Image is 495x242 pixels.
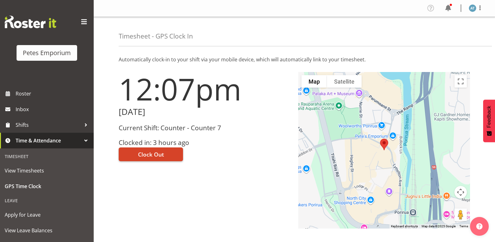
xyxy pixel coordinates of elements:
span: GPS Time Clock [5,182,89,191]
h3: Clocked in: 3 hours ago [119,139,291,146]
button: Feedback - Show survey [483,100,495,142]
div: Timesheet [2,150,92,163]
button: Map camera controls [454,186,467,198]
button: Show satellite imagery [327,75,362,88]
a: GPS Time Clock [2,178,92,194]
span: Time & Attendance [16,136,81,145]
img: help-xxl-2.png [476,223,483,229]
h1: 12:07pm [119,72,291,106]
p: Automatically clock-in to your shift via your mobile device, which will automatically link to you... [119,56,470,63]
button: Toggle fullscreen view [454,75,467,88]
h2: [DATE] [119,107,291,117]
a: View Leave Balances [2,223,92,238]
button: Keyboard shortcuts [391,224,418,229]
button: Show street map [301,75,327,88]
span: Clock Out [138,150,164,158]
button: Clock Out [119,147,183,161]
span: Inbox [16,105,91,114]
span: Apply for Leave [5,210,89,219]
div: Petes Emporium [23,48,71,58]
img: Google [300,220,320,229]
img: alex-micheal-taniwha5364.jpg [469,4,476,12]
span: View Leave Balances [5,226,89,235]
span: Shifts [16,120,81,130]
span: Feedback [486,106,492,128]
h4: Timesheet - GPS Clock In [119,33,193,40]
div: Leave [2,194,92,207]
a: Open this area in Google Maps (opens a new window) [300,220,320,229]
a: View Timesheets [2,163,92,178]
h3: Current Shift: Counter - Counter 7 [119,124,291,131]
span: Roster [16,89,91,98]
a: Terms (opens in new tab) [459,224,468,228]
span: View Timesheets [5,166,89,175]
span: Map data ©2025 Google [422,224,456,228]
img: Rosterit website logo [5,16,56,28]
a: Apply for Leave [2,207,92,223]
button: Drag Pegman onto the map to open Street View [454,209,467,221]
